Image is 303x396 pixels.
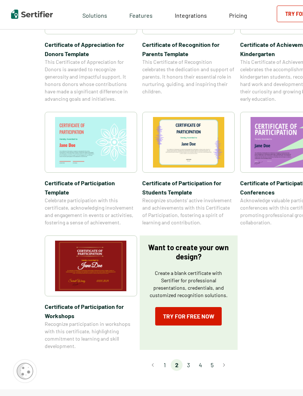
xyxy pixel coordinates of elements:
img: Sertifier | Digital Credentialing Platform [11,10,53,19]
span: Certificate of Recognition for Parents Template [142,40,235,58]
li: page 5 [206,359,218,371]
p: Create a blank certificate with Sertifier for professional presentations, credentials, and custom... [147,269,230,299]
li: page 4 [194,359,206,371]
span: Pricing [229,12,247,19]
button: Go to next page [218,359,230,371]
img: Certificate of Participation Template [55,117,127,168]
span: Integrations [175,12,207,19]
button: Go to previous page [147,359,159,371]
span: Celebrate participation with this certificate, acknowledging involvement and engagement in events... [45,197,137,226]
a: Certificate of Participation​ for WorkshopsCertificate of Participation​ for WorkshopsRecognize p... [45,235,137,350]
li: page 3 [183,359,194,371]
img: Certificate of Participation​ for Workshops [55,241,127,291]
img: Certificate of Participation for Students​ Template [153,117,225,168]
span: Certificate of Participation​ for Workshops [45,302,137,320]
span: Solutions [82,10,107,19]
span: Features [129,10,153,19]
p: Want to create your own design? [147,243,230,261]
span: Recognize participation in workshops with this certificate, highlighting commitment to learning a... [45,320,137,350]
a: Pricing [229,10,247,19]
span: Recognize students’ active involvement and achievements with this Certificate of Participation, f... [142,197,235,226]
span: This Certificate of Recognition celebrates the dedication and support of parents. It honors their... [142,58,235,95]
img: Cookie Popup Icon [17,363,33,379]
a: Certificate of Participation TemplateCertificate of Participation TemplateCelebrate participation... [45,112,137,226]
span: Certificate of Participation for Students​ Template [142,178,235,197]
span: Certificate of Appreciation for Donors​ Template [45,40,137,58]
a: Try for Free Now [155,307,222,326]
iframe: Chat Widget [266,361,303,396]
li: page 1 [159,359,171,371]
li: page 2 [171,359,183,371]
span: Certificate of Participation Template [45,178,137,197]
span: This Certificate of Appreciation for Donors is awarded to recognize generosity and impactful supp... [45,58,137,103]
a: Certificate of Participation for Students​ TemplateCertificate of Participation for Students​ Tem... [142,112,235,226]
a: Integrations [175,10,207,19]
